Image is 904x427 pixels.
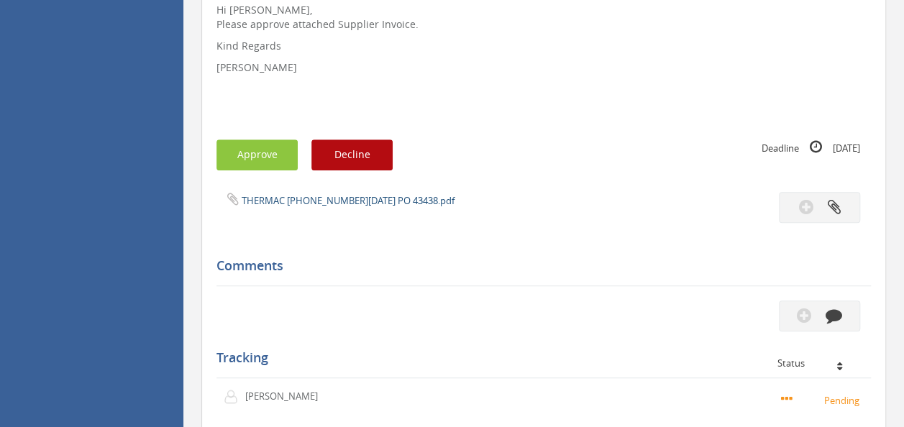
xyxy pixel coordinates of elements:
[245,390,328,403] p: [PERSON_NAME]
[216,60,871,75] p: [PERSON_NAME]
[224,390,245,404] img: user-icon.png
[781,392,864,408] small: Pending
[216,3,871,32] p: Hi [PERSON_NAME], Please approve attached Supplier Invoice.
[311,139,393,170] button: Decline
[216,39,871,53] p: Kind Regards
[242,194,455,207] a: THERMAC [PHONE_NUMBER][DATE] PO 43438.pdf
[216,259,860,273] h5: Comments
[762,139,860,155] small: Deadline [DATE]
[216,351,860,365] h5: Tracking
[777,358,860,368] div: Status
[216,139,298,170] button: Approve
